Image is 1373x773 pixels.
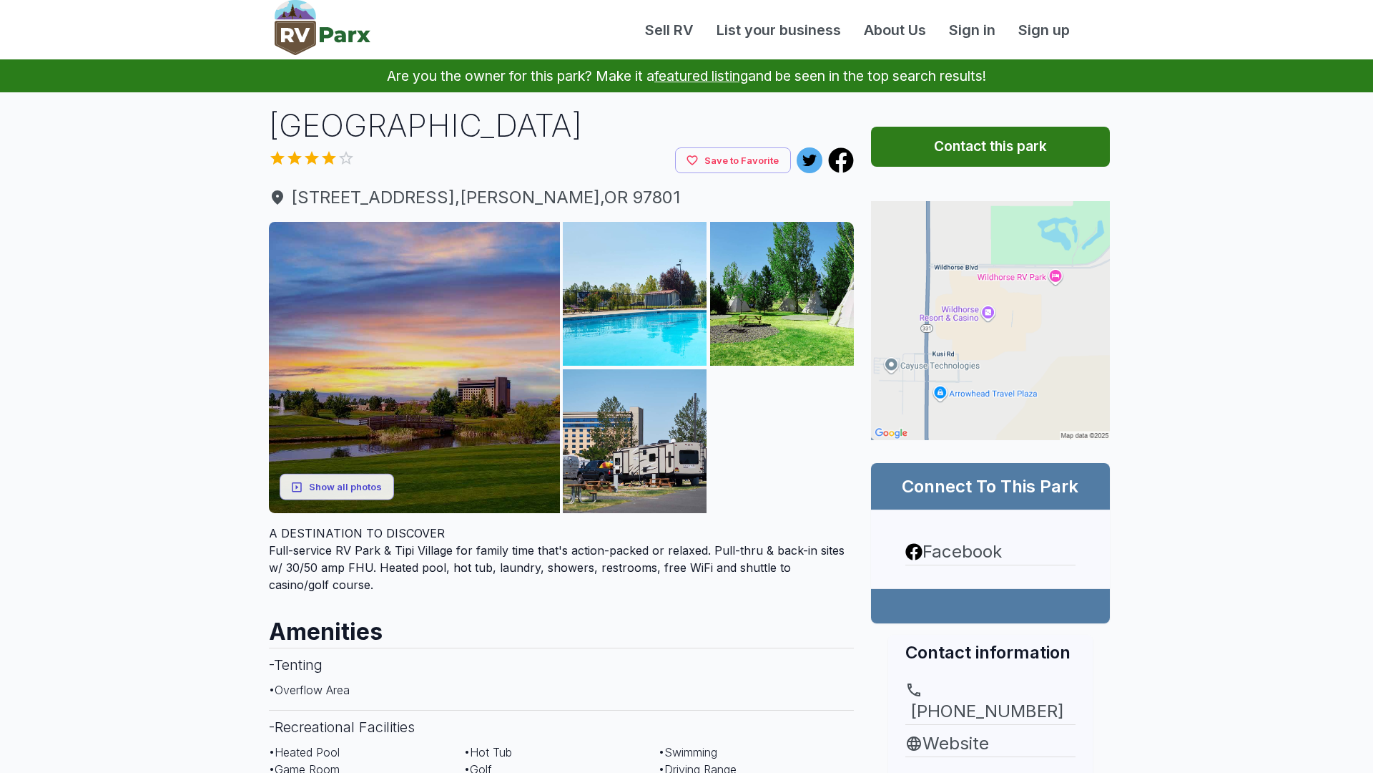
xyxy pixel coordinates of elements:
[1007,19,1081,41] a: Sign up
[905,681,1076,724] a: [PHONE_NUMBER]
[675,147,791,174] button: Save to Favorite
[659,745,717,759] span: • Swimming
[705,19,852,41] a: List your business
[269,683,350,697] span: • Overflow Area
[710,369,854,513] img: pho_980000225_05.jpg
[563,222,707,366] img: pho_980000225_02.jpg
[269,605,854,648] h2: Amenities
[710,222,854,366] img: pho_980000225_03.jpg
[269,526,445,540] span: A DESTINATION TO DISCOVER
[269,648,854,681] h3: - Tenting
[871,201,1110,440] img: Map for Wildhorse Resort & Casino RV Park
[464,745,512,759] span: • Hot Tub
[871,127,1110,167] button: Contact this park
[280,474,394,500] button: Show all photos
[269,222,560,513] img: pho_980000225_01.jpg
[888,475,1093,498] h2: Connect To This Park
[905,539,1076,565] a: Facebook
[654,67,748,84] a: featured listing
[852,19,938,41] a: About Us
[905,641,1076,664] h2: Contact information
[563,369,707,513] img: pho_980000225_04.jpg
[269,104,854,147] h1: [GEOGRAPHIC_DATA]
[269,185,854,210] a: [STREET_ADDRESS],[PERSON_NAME],OR 97801
[269,185,854,210] span: [STREET_ADDRESS] , [PERSON_NAME] , OR 97801
[269,525,854,593] div: Full-service RV Park & Tipi Village for family time that's action-packed or relaxed. Pull-thru & ...
[905,731,1076,757] a: Website
[17,59,1356,92] p: Are you the owner for this park? Make it a and be seen in the top search results!
[269,745,340,759] span: • Heated Pool
[269,710,854,744] h3: - Recreational Facilities
[938,19,1007,41] a: Sign in
[634,19,705,41] a: Sell RV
